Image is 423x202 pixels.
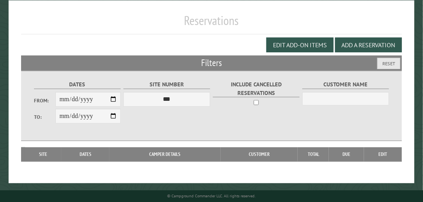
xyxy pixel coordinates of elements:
[25,147,61,161] th: Site
[298,147,329,161] th: Total
[329,147,364,161] th: Due
[221,147,298,161] th: Customer
[266,38,334,52] button: Edit Add-on Items
[335,38,402,52] button: Add a Reservation
[109,147,221,161] th: Camper Details
[34,97,56,104] label: From:
[364,147,402,161] th: Edit
[61,147,109,161] th: Dates
[377,58,400,69] button: Reset
[21,13,402,34] h1: Reservations
[34,113,56,121] label: To:
[213,80,300,97] label: Include Cancelled Reservations
[167,193,255,198] small: © Campground Commander LLC. All rights reserved.
[21,55,402,70] h2: Filters
[123,80,211,89] label: Site Number
[34,80,121,89] label: Dates
[302,80,389,89] label: Customer Name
